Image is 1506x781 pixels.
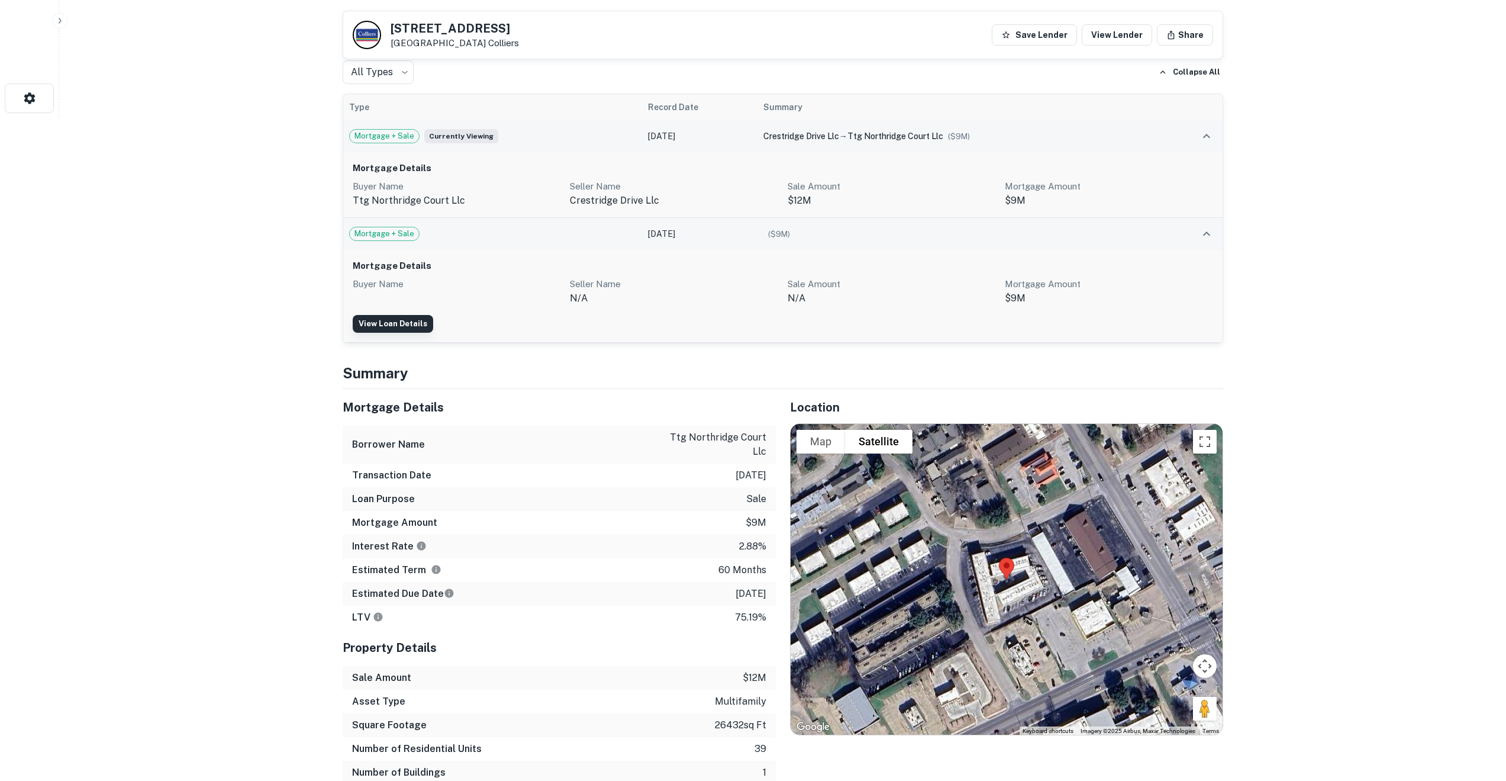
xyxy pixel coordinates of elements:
button: Toggle fullscreen view [1193,430,1217,454]
h6: Estimated Due Date [352,587,454,601]
h6: Mortgage Details [353,162,1213,175]
p: $9m [746,516,766,530]
p: ttg northridge court llc [660,430,766,459]
p: 26432 sq ft [715,718,766,732]
p: 2.88% [739,539,766,554]
h5: Location [790,398,1223,416]
a: Terms (opens in new tab) [1202,728,1219,734]
svg: LTVs displayed on the website are for informational purposes only and may be reported incorrectly... [373,612,383,622]
div: All Types [343,60,414,84]
p: N/A [788,291,996,306]
p: [DATE] [736,587,766,601]
a: Colliers [488,38,519,48]
a: Open this area in Google Maps (opens a new window) [794,719,833,735]
span: ($ 9M ) [948,132,970,141]
button: Drag Pegman onto the map to open Street View [1193,697,1217,721]
p: $9M [1005,194,1213,208]
a: View Lender [1082,24,1152,46]
td: [DATE] [642,120,757,152]
th: Summary [757,94,1163,120]
p: Buyer Name [353,277,561,291]
p: crestridge drive llc [570,194,778,208]
h6: Sale Amount [352,671,411,685]
p: [GEOGRAPHIC_DATA] [391,38,519,49]
p: Mortgage Amount [1005,179,1213,194]
button: Show street map [796,430,845,454]
h6: Borrower Name [352,438,425,452]
h6: Asset Type [352,695,405,709]
button: expand row [1197,126,1217,146]
span: Currently viewing [424,129,498,143]
button: Save Lender [992,24,1077,46]
span: ($ 9M ) [768,230,790,239]
button: Map camera controls [1193,654,1217,678]
button: Collapse All [1156,63,1223,81]
h6: Square Footage [352,718,427,732]
p: 75.19% [735,610,766,625]
h6: LTV [352,610,383,625]
h4: Summary [343,362,1223,384]
span: crestridge drive llc [763,131,839,141]
h6: Number of Buildings [352,766,446,780]
span: Imagery ©2025 Airbus, Maxar Technologies [1081,728,1195,734]
iframe: Chat Widget [1447,686,1506,743]
p: Seller Name [570,277,778,291]
h6: Mortgage Amount [352,516,437,530]
span: ttg northridge court llc [847,131,943,141]
img: Google [794,719,833,735]
td: [DATE] [642,218,757,250]
h6: Number of Residential Units [352,742,482,756]
p: Seller Name [570,179,778,194]
svg: The interest rates displayed on the website are for informational purposes only and may be report... [416,541,427,551]
p: $9M [1005,291,1213,306]
p: 39 [754,742,766,756]
p: Mortgage Amount [1005,277,1213,291]
button: Keyboard shortcuts [1023,727,1073,735]
p: Sale Amount [788,179,996,194]
p: $12m [743,671,766,685]
p: sale [746,492,766,506]
h5: [STREET_ADDRESS] [391,23,519,34]
h6: Loan Purpose [352,492,415,506]
h6: Mortgage Details [353,259,1213,273]
th: Record Date [642,94,757,120]
button: Share [1157,24,1213,46]
button: expand row [1197,224,1217,244]
div: → [763,130,1157,143]
p: n/a [570,291,778,306]
p: [DATE] [736,468,766,483]
a: View Loan Details [353,315,433,333]
h6: Estimated Term [352,563,441,577]
p: 1 [763,766,766,780]
button: Show satellite imagery [845,430,912,454]
svg: Term is based on a standard schedule for this type of loan. [431,564,441,575]
svg: Estimate is based on a standard schedule for this type of loan. [444,588,454,599]
p: multifamily [715,695,766,709]
p: $12M [788,194,996,208]
span: Mortgage + Sale [350,130,419,142]
h5: Mortgage Details [343,398,776,416]
p: ttg northridge court llc [353,194,561,208]
th: Type [343,94,642,120]
h6: Transaction Date [352,468,431,483]
span: Mortgage + Sale [350,228,419,240]
h6: Interest Rate [352,539,427,554]
p: Sale Amount [788,277,996,291]
p: 60 months [718,563,766,577]
p: Buyer Name [353,179,561,194]
h5: Property Details [343,639,776,657]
